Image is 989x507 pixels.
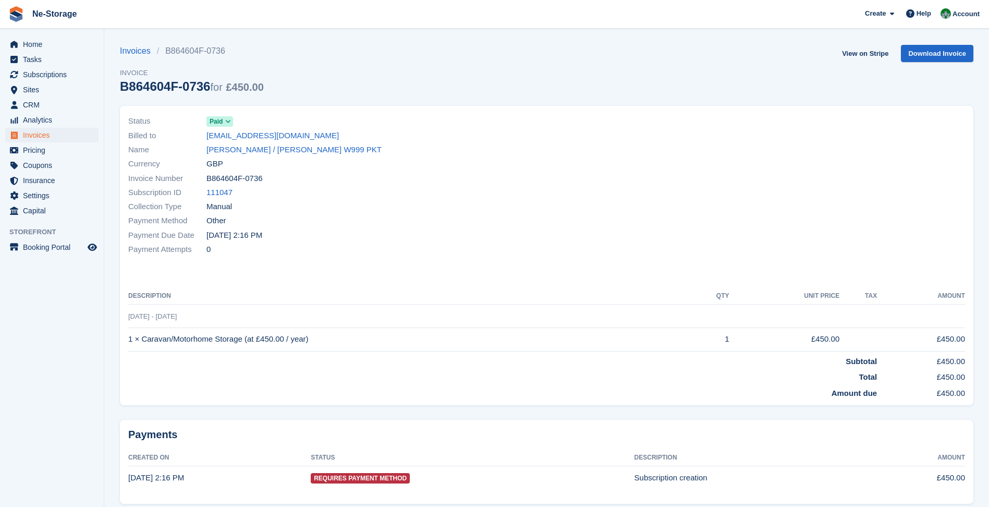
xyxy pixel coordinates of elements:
span: Billed to [128,130,206,142]
span: Collection Type [128,201,206,213]
a: Paid [206,115,233,127]
span: Paid [210,117,223,126]
span: Sites [23,82,86,97]
span: CRM [23,98,86,112]
a: menu [5,37,99,52]
span: Help [917,8,931,19]
span: Capital [23,203,86,218]
a: Download Invoice [901,45,973,62]
span: Requires Payment Method [311,473,410,484]
span: Coupons [23,158,86,173]
span: Pricing [23,143,86,158]
span: GBP [206,158,223,170]
td: 1 [689,328,729,351]
span: [DATE] - [DATE] [128,312,177,320]
a: menu [5,113,99,127]
span: B864604F-0736 [206,173,263,185]
td: £450.00 [877,367,965,383]
a: menu [5,240,99,255]
a: Invoices [120,45,157,57]
a: menu [5,52,99,67]
a: [PERSON_NAME] / [PERSON_NAME] W999 PKT [206,144,382,156]
span: £450.00 [226,81,263,93]
a: menu [5,143,99,158]
span: Subscriptions [23,67,86,82]
strong: Total [859,372,877,381]
a: View on Stripe [838,45,893,62]
th: QTY [689,288,729,305]
td: £450.00 [873,466,965,489]
td: £450.00 [877,351,965,367]
td: £450.00 [877,383,965,400]
span: Home [23,37,86,52]
span: Status [128,115,206,127]
th: Status [311,450,634,466]
td: 1 × Caravan/Motorhome Storage (at £450.00 / year) [128,328,689,351]
time: 2025-09-29 13:16:16 UTC [128,473,184,482]
span: Invoice [120,68,264,78]
a: Ne-Storage [28,5,81,22]
img: Charlotte Nesbitt [941,8,951,19]
a: menu [5,67,99,82]
span: Payment Method [128,215,206,227]
th: Description [634,450,873,466]
span: Analytics [23,113,86,127]
span: Manual [206,201,232,213]
span: for [210,81,222,93]
span: Invoice Number [128,173,206,185]
span: Insurance [23,173,86,188]
th: Unit Price [729,288,840,305]
span: Payment Attempts [128,244,206,256]
a: menu [5,98,99,112]
strong: Subtotal [846,357,877,366]
a: menu [5,158,99,173]
td: £450.00 [729,328,840,351]
span: Subscription ID [128,187,206,199]
a: menu [5,173,99,188]
th: Tax [839,288,877,305]
span: Account [953,9,980,19]
a: menu [5,203,99,218]
nav: breadcrumbs [120,45,264,57]
a: menu [5,82,99,97]
strong: Amount due [832,389,877,397]
span: Currency [128,158,206,170]
span: Name [128,144,206,156]
th: Amount [877,288,965,305]
th: Created On [128,450,311,466]
td: £450.00 [877,328,965,351]
a: Preview store [86,241,99,253]
span: Settings [23,188,86,203]
th: Description [128,288,689,305]
span: 0 [206,244,211,256]
time: 2025-09-30 13:16:08 UTC [206,230,262,242]
h2: Payments [128,428,965,441]
a: menu [5,188,99,203]
td: Subscription creation [634,466,873,489]
th: Amount [873,450,965,466]
img: stora-icon-8386f47178a22dfd0bd8f6a31ec36ba5ce8667c1dd55bd0f319d3a0aa187defe.svg [8,6,24,22]
span: Payment Due Date [128,230,206,242]
a: [EMAIL_ADDRESS][DOMAIN_NAME] [206,130,339,142]
a: 111047 [206,187,233,199]
span: Invoices [23,128,86,142]
span: Create [865,8,886,19]
span: Tasks [23,52,86,67]
span: Other [206,215,226,227]
div: B864604F-0736 [120,79,264,93]
span: Storefront [9,227,104,237]
a: menu [5,128,99,142]
span: Booking Portal [23,240,86,255]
